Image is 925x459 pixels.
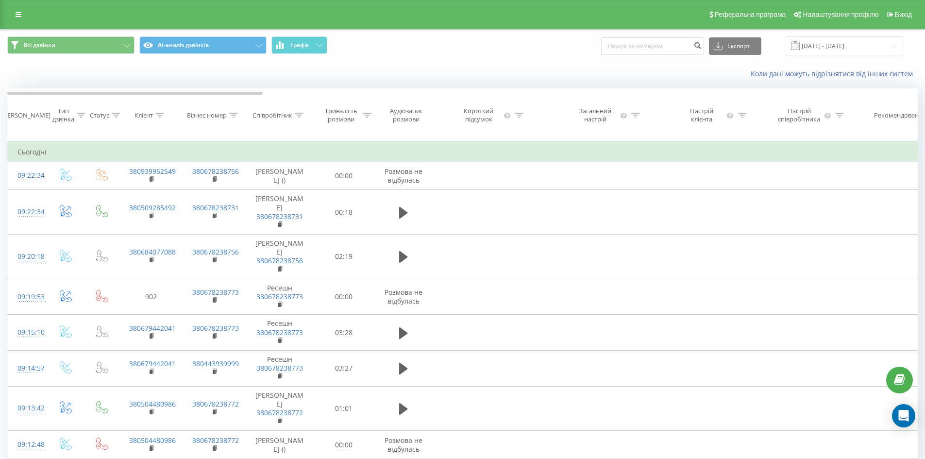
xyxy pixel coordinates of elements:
a: Коли дані можуть відрізнятися вiд інших систем [751,69,918,78]
div: Open Intercom Messenger [892,404,915,427]
div: 09:22:34 [17,166,37,185]
a: 380939952549 [129,167,176,176]
td: 00:18 [314,190,374,235]
a: 380504480986 [129,399,176,408]
div: Бізнес номер [187,111,227,119]
div: Загальний настрій [572,107,619,123]
td: 00:00 [314,279,374,315]
a: 380504480986 [129,436,176,445]
div: Тип дзвінка [52,107,74,123]
div: Тривалість розмови [322,107,360,123]
td: 00:00 [314,431,374,459]
a: 380678238731 [192,203,239,212]
a: 380678238772 [192,399,239,408]
div: 09:14:57 [17,359,37,378]
div: 09:12:48 [17,435,37,454]
button: Графік [271,36,327,54]
span: Всі дзвінки [23,41,55,49]
a: 380678238773 [256,328,303,337]
td: Ресешн [246,315,314,351]
td: 03:27 [314,350,374,386]
td: 01:01 [314,386,374,431]
div: Клієнт [135,111,153,119]
span: Розмова не відбулась [385,167,422,185]
td: [PERSON_NAME] () [246,162,314,190]
td: 00:00 [314,162,374,190]
div: Співробітник [252,111,292,119]
span: Вихід [895,11,912,18]
div: [PERSON_NAME] [1,111,50,119]
a: 380678238731 [256,212,303,221]
a: 380678238772 [192,436,239,445]
a: 380679442041 [129,323,176,333]
td: 02:19 [314,235,374,279]
td: 03:28 [314,315,374,351]
button: AI-аналіз дзвінків [139,36,267,54]
a: 380509285492 [129,203,176,212]
span: Розмова не відбулась [385,436,422,454]
td: Ресешн [246,350,314,386]
div: 09:13:42 [17,399,37,418]
span: Налаштування профілю [803,11,878,18]
span: Розмова не відбулась [385,288,422,306]
div: 09:19:53 [17,288,37,306]
td: [PERSON_NAME] () [246,431,314,459]
button: Експорт [709,37,761,55]
div: Настрій співробітника [776,107,823,123]
a: 380678238773 [192,323,239,333]
div: Настрій клієнта [679,107,724,123]
div: Статус [90,111,109,119]
td: 902 [119,279,183,315]
td: [PERSON_NAME] [246,386,314,431]
a: 380678238773 [256,363,303,373]
a: 380678238756 [192,167,239,176]
div: 09:15:10 [17,323,37,342]
a: 380678238772 [256,408,303,417]
a: 380678238773 [256,292,303,301]
span: Реферальна програма [715,11,786,18]
a: 380679442041 [129,359,176,368]
div: 09:22:34 [17,203,37,221]
a: 380678238756 [192,247,239,256]
input: Пошук за номером [601,37,704,55]
td: [PERSON_NAME] [246,190,314,235]
a: 380443939999 [192,359,239,368]
div: Аудіозапис розмови [383,107,430,123]
div: 09:20:18 [17,247,37,266]
td: Ресешн [246,279,314,315]
button: Всі дзвінки [7,36,135,54]
a: 380678238756 [256,256,303,265]
a: 380678238773 [192,288,239,297]
td: [PERSON_NAME] [246,235,314,279]
span: Графік [290,42,309,49]
div: Короткий підсумок [455,107,502,123]
a: 380684077088 [129,247,176,256]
